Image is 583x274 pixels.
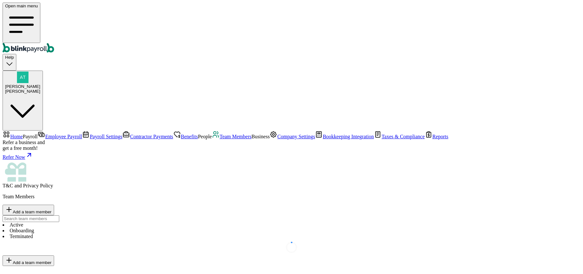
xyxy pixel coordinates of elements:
button: Add a team member [3,205,54,215]
span: Privacy Policy [23,183,53,188]
div: [PERSON_NAME] [5,89,40,94]
span: Taxes & Compliance [382,134,425,139]
a: Refer Now [3,151,580,160]
span: Employee Payroll [45,134,82,139]
a: Benefits [173,134,198,139]
li: Active [3,222,580,228]
span: People [198,134,212,139]
a: Payroll Settings [82,134,122,139]
p: Team Members [3,194,580,200]
span: Bookkeeping Integration [323,134,374,139]
button: Help [3,54,16,70]
li: Onboarding [3,228,580,234]
span: Business [251,134,270,139]
span: Company Settings [277,134,315,139]
span: Help [5,55,14,60]
a: Taxes & Compliance [374,134,425,139]
span: Home [10,134,23,139]
div: Refer a business and get a free month! [3,140,580,151]
button: Add a team member [3,255,54,266]
span: Payroll [23,134,37,139]
button: Open main menu [3,3,40,43]
a: Reports [425,134,449,139]
button: [PERSON_NAME][PERSON_NAME] [3,71,43,131]
a: Company Settings [270,134,315,139]
span: Contractor Payments [130,134,173,139]
input: TextInput [3,215,59,222]
span: Payroll Settings [90,134,122,139]
span: Add a team member [13,260,52,265]
span: Team Members [220,134,252,139]
nav: Global [3,3,580,54]
nav: Sidebar [3,131,580,189]
a: Contractor Payments [122,134,173,139]
li: Terminated [3,234,580,239]
span: T&C [3,183,13,188]
span: Reports [433,134,449,139]
span: and [3,183,53,188]
a: Employee Payroll [37,134,82,139]
a: Bookkeeping Integration [315,134,374,139]
span: Benefits [181,134,198,139]
span: [PERSON_NAME] [5,84,40,89]
span: Add a team member [13,210,52,214]
iframe: Chat Widget [551,243,583,274]
span: Open main menu [5,4,38,8]
a: Home [3,134,23,139]
a: Team Members [212,134,252,139]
